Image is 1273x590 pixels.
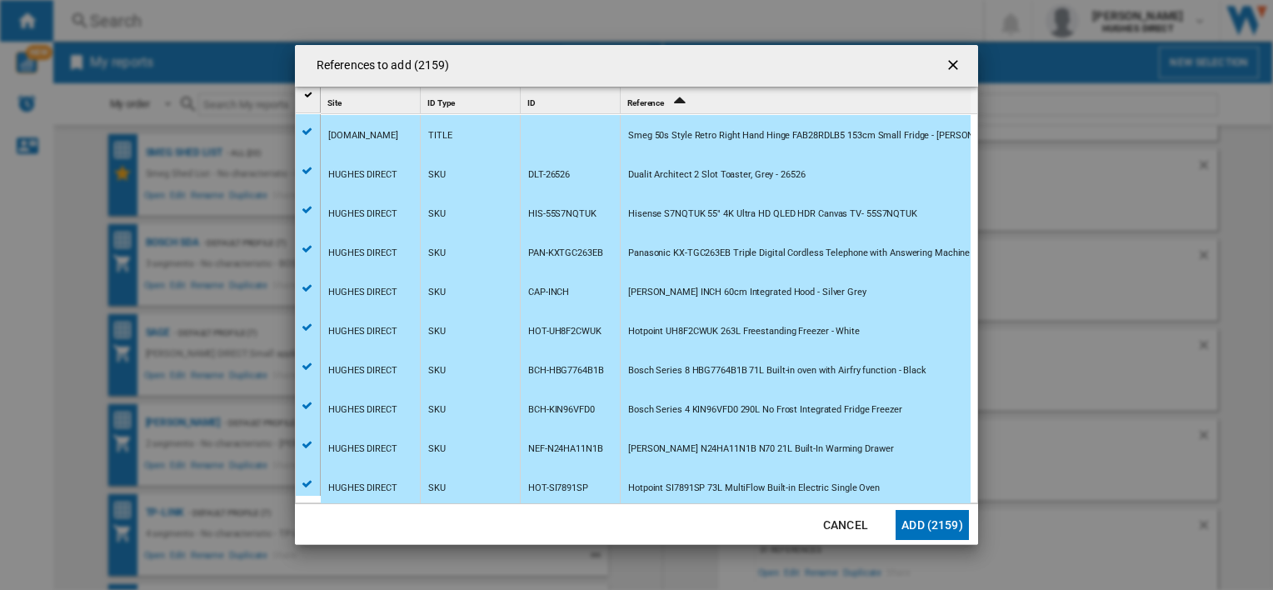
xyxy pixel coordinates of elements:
[628,352,926,390] div: Bosch Series 8 HBG7764B1B 71L Built-in oven with Airfry function - Black
[428,234,446,272] div: SKU
[945,57,965,77] ng-md-icon: getI18NText('BUTTONS.CLOSE_DIALOG')
[324,87,420,113] div: Site Sort None
[628,117,1046,155] div: Smeg 50s Style Retro Right Hand Hinge FAB28RDLB5 153cm Small Fridge - [PERSON_NAME] - D Rated
[328,469,397,507] div: HUGHES DIRECT
[328,156,397,194] div: HUGHES DIRECT
[324,87,420,113] div: Sort None
[628,312,860,351] div: Hotpoint UH8F2CWUK 263L Freestanding Freezer - White
[328,430,397,468] div: HUGHES DIRECT
[628,469,880,507] div: Hotpoint SI7891SP 73L MultiFlow Built-in Electric Single Oven
[528,430,603,468] div: NEF-N24HA11N1B
[624,87,971,113] div: Sort Ascending
[624,87,971,113] div: Reference Sort Ascending
[428,195,446,233] div: SKU
[528,273,569,312] div: CAP-INCH
[328,234,397,272] div: HUGHES DIRECT
[524,87,620,113] div: Sort None
[528,156,570,194] div: DLT-26526
[424,87,520,113] div: Sort None
[628,195,917,233] div: Hisense S7NQTUK 55" 4K Ultra HD QLED HDR Canvas TV- 55S7NQTUK
[896,510,969,540] button: Add (2159)
[328,312,397,351] div: HUGHES DIRECT
[809,510,882,540] button: Cancel
[628,273,866,312] div: [PERSON_NAME] INCH 60cm Integrated Hood - Silver Grey
[428,156,446,194] div: SKU
[428,312,446,351] div: SKU
[628,234,970,272] div: Panasonic KX-TGC263EB Triple Digital Cordless Telephone with Answering Machine
[327,98,342,107] span: Site
[424,87,520,113] div: ID Type Sort None
[428,469,446,507] div: SKU
[528,195,597,233] div: HIS-55S7NQTUK
[428,273,446,312] div: SKU
[428,352,446,390] div: SKU
[666,98,692,107] span: Sort Ascending
[524,87,620,113] div: ID Sort None
[527,98,536,107] span: ID
[528,312,602,351] div: HOT-UH8F2CWUK
[628,156,806,194] div: Dualit Architect 2 Slot Toaster, Grey - 26526
[328,391,397,429] div: HUGHES DIRECT
[528,469,588,507] div: HOT-SI7891SP
[328,195,397,233] div: HUGHES DIRECT
[428,391,446,429] div: SKU
[528,352,604,390] div: BCH-HBG7764B1B
[308,57,449,74] h4: References to add (2159)
[628,391,902,429] div: Bosch Series 4 KIN96VFD0 290L No Frost Integrated Fridge Freezer
[628,430,893,468] div: [PERSON_NAME] N24HA11N1B N70 21L Built-In Warming Drawer
[627,98,664,107] span: Reference
[427,98,455,107] span: ID Type
[938,49,971,82] button: getI18NText('BUTTONS.CLOSE_DIALOG')
[528,234,603,272] div: PAN-KXTGC263EB
[528,391,595,429] div: BCH-KIN96VFD0
[328,273,397,312] div: HUGHES DIRECT
[328,352,397,390] div: HUGHES DIRECT
[428,117,452,155] div: TITLE
[428,430,446,468] div: SKU
[328,117,398,155] div: [DOMAIN_NAME]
